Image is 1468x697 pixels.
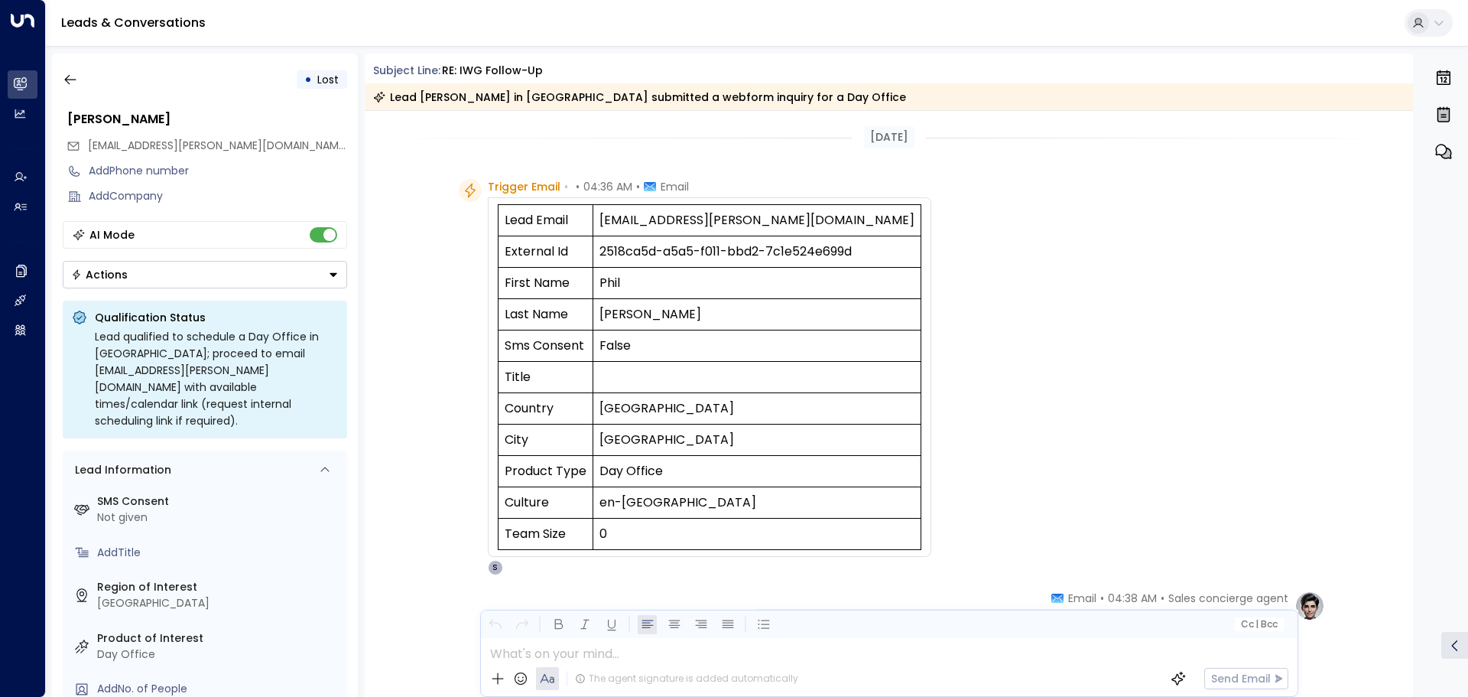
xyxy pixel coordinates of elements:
[593,205,921,236] td: [EMAIL_ADDRESS][PERSON_NAME][DOMAIN_NAME]
[498,362,593,393] td: Title
[593,331,921,362] td: False
[593,487,921,519] td: en-[GEOGRAPHIC_DATA]
[593,519,921,550] td: 0
[593,268,921,299] td: Phil
[498,456,593,487] td: Product Type
[498,487,593,519] td: Culture
[97,630,341,647] label: Product of Interest
[88,138,349,153] span: [EMAIL_ADDRESS][PERSON_NAME][DOMAIN_NAME]
[488,179,560,194] span: Trigger Email
[498,331,593,362] td: Sms Consent
[636,179,640,194] span: •
[498,268,593,299] td: First Name
[1294,591,1325,621] img: profile-logo.png
[373,63,440,78] span: Subject Line:
[67,110,347,129] div: [PERSON_NAME]
[89,227,135,243] div: AI Mode
[593,393,921,425] td: [GEOGRAPHIC_DATA]
[61,14,206,31] a: Leads & Conversations
[1108,591,1157,606] span: 04:38 AM
[304,66,312,93] div: •
[97,595,341,611] div: [GEOGRAPHIC_DATA]
[97,545,341,561] div: AddTitle
[97,681,341,697] div: AddNo. of People
[593,425,921,456] td: [GEOGRAPHIC_DATA]
[95,310,338,325] p: Qualification Status
[661,179,689,194] span: Email
[512,615,531,634] button: Redo
[1255,619,1259,630] span: |
[97,579,341,595] label: Region of Interest
[498,236,593,268] td: External Id
[1240,619,1277,630] span: Cc Bcc
[95,328,338,429] div: Lead qualified to schedule a Day Office in [GEOGRAPHIC_DATA]; proceed to email [EMAIL_ADDRESS][PE...
[63,261,347,288] div: Button group with a nested menu
[97,493,341,510] label: SMS Consent
[71,268,128,282] div: Actions
[97,647,341,663] div: Day Office
[1168,591,1288,606] span: Sales concierge agent
[498,205,593,236] td: Lead Email
[63,261,347,288] button: Actions
[1100,591,1104,606] span: •
[1234,617,1283,632] button: Cc|Bcc
[564,179,568,194] span: •
[498,425,593,456] td: City
[864,126,914,148] div: [DATE]
[97,510,341,526] div: Not given
[442,63,543,79] div: RE: IWG Follow-up
[575,672,798,686] div: The agent signature is added automatically
[70,462,171,478] div: Lead Information
[576,179,580,194] span: •
[1068,591,1096,606] span: Email
[498,393,593,425] td: Country
[593,299,921,331] td: [PERSON_NAME]
[488,560,503,575] div: S
[373,90,906,105] div: Lead [PERSON_NAME] in [GEOGRAPHIC_DATA] submitted a webform inquiry for a Day Office
[486,615,505,634] button: Undo
[593,236,921,268] td: 2518ca5d-a5a5-f011-bbd2-7c1e524e699d
[593,456,921,487] td: Day Office
[89,188,347,204] div: AddCompany
[498,519,593,550] td: Team Size
[89,163,347,179] div: AddPhone number
[88,138,347,154] span: phil.j.smith@ucc-coffee.co.uk
[583,179,632,194] span: 04:36 AM
[317,72,339,87] span: Lost
[1161,591,1164,606] span: •
[498,299,593,331] td: Last Name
